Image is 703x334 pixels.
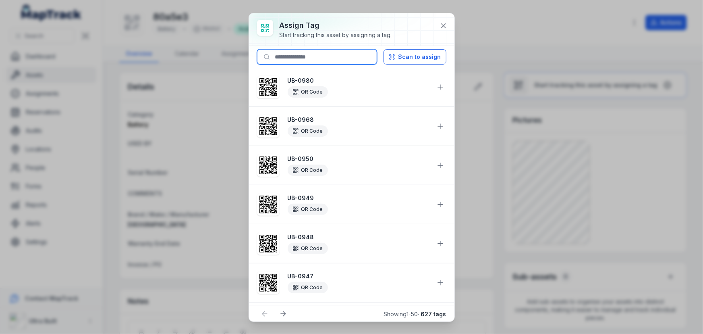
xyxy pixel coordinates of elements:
[288,272,429,280] strong: UB-0947
[288,155,429,163] strong: UB-0950
[288,243,328,254] div: QR Code
[421,311,446,317] strong: 627 tags
[288,125,328,137] div: QR Code
[288,233,429,241] strong: UB-0948
[288,194,429,202] strong: UB-0949
[288,282,328,293] div: QR Code
[288,86,328,98] div: QR Code
[280,20,392,31] h3: Assign tag
[384,311,446,317] span: Showing 1 - 50 ·
[288,204,328,215] div: QR Code
[288,165,328,176] div: QR Code
[384,49,446,65] button: Scan to assign
[288,116,429,124] strong: UB-0968
[288,77,429,85] strong: UB-0980
[280,31,392,39] div: Start tracking this asset by assigning a tag.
